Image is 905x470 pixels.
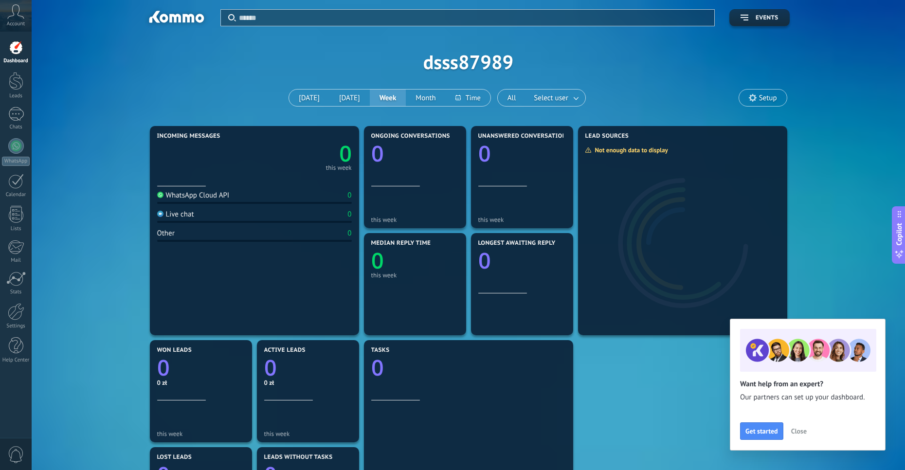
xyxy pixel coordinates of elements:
[585,146,675,154] div: Not enough data to display
[371,139,384,168] text: 0
[157,133,220,140] span: Incoming messages
[264,353,352,382] a: 0
[371,353,566,382] a: 0
[254,139,352,168] a: 0
[264,454,333,461] span: Leads without tasks
[347,191,351,200] div: 0
[157,353,245,382] a: 0
[740,393,875,402] span: Our partners can set up your dashboard.
[329,90,370,106] button: [DATE]
[326,165,352,170] div: this week
[157,347,192,354] span: Won leads
[756,15,778,21] span: Events
[585,133,629,140] span: Lead Sources
[264,347,306,354] span: Active leads
[157,211,163,217] img: Live chat
[787,424,811,438] button: Close
[2,357,30,363] div: Help Center
[2,157,30,166] div: WhatsApp
[478,139,491,168] text: 0
[339,139,352,168] text: 0
[264,430,352,437] div: this week
[478,246,491,275] text: 0
[446,90,490,106] button: Time
[2,58,30,64] div: Dashboard
[371,240,431,247] span: Median reply time
[371,347,390,354] span: Tasks
[478,216,566,223] div: this week
[157,353,170,382] text: 0
[157,379,245,387] div: 0 zł
[745,428,778,434] span: Get started
[2,323,30,329] div: Settings
[264,379,352,387] div: 0 zł
[157,192,163,198] img: WhatsApp Cloud API
[371,246,384,275] text: 0
[371,216,459,223] div: this week
[347,229,351,238] div: 0
[157,210,194,219] div: Live chat
[406,90,445,106] button: Month
[157,430,245,437] div: this week
[740,422,783,440] button: Get started
[289,90,329,106] button: [DATE]
[532,91,570,105] span: Select user
[347,210,351,219] div: 0
[157,229,175,238] div: Other
[894,223,904,246] span: Copilot
[371,353,384,382] text: 0
[370,90,406,106] button: Week
[525,90,585,106] button: Select user
[729,9,789,26] button: Events
[478,133,570,140] span: Unanswered conversations
[478,240,556,247] span: Longest awaiting reply
[2,93,30,99] div: Leads
[157,191,230,200] div: WhatsApp Cloud API
[371,271,459,279] div: this week
[264,353,277,382] text: 0
[2,257,30,264] div: Mail
[759,94,777,102] span: Setup
[2,124,30,130] div: Chats
[7,21,25,27] span: Account
[498,90,526,106] button: All
[2,289,30,295] div: Stats
[157,454,192,461] span: Lost leads
[2,226,30,232] div: Lists
[371,133,450,140] span: Ongoing conversations
[740,380,875,389] h2: Want help from an expert?
[2,192,30,198] div: Calendar
[791,428,807,434] span: Close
